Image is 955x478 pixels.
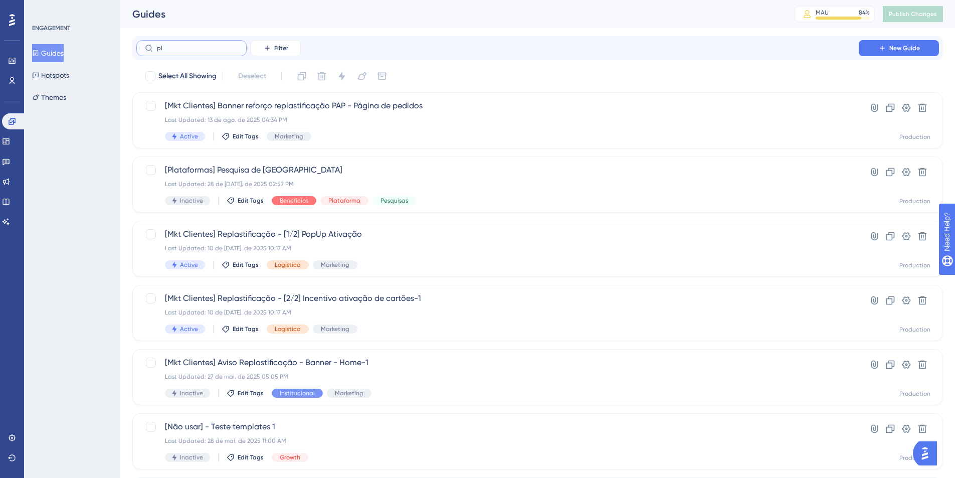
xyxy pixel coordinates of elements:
[280,453,300,461] span: Growth
[165,421,830,433] span: [Não usar] - Teste templates 1
[180,389,203,397] span: Inactive
[889,44,920,52] span: New Guide
[274,44,288,52] span: Filter
[165,228,830,240] span: [Mkt Clientes] Replastificação - [1/2] PopUp Ativação
[32,44,64,62] button: Guides
[158,70,217,82] span: Select All Showing
[899,261,930,269] div: Production
[233,325,259,333] span: Edit Tags
[165,244,830,252] div: Last Updated: 10 de [DATE]. de 2025 10:17 AM
[275,261,301,269] span: Logística
[180,261,198,269] span: Active
[222,261,259,269] button: Edit Tags
[321,325,349,333] span: Marketing
[165,164,830,176] span: [Plataformas] Pesquisa de [GEOGRAPHIC_DATA]
[280,197,308,205] span: Benefícios
[275,325,301,333] span: Logística
[157,45,238,52] input: Search
[889,10,937,18] span: Publish Changes
[180,197,203,205] span: Inactive
[180,325,198,333] span: Active
[227,389,264,397] button: Edit Tags
[913,438,943,468] iframe: UserGuiding AI Assistant Launcher
[165,100,830,112] span: [Mkt Clientes] Banner reforço replastificação PAP - Página de pedidos
[227,197,264,205] button: Edit Tags
[32,88,66,106] button: Themes
[227,453,264,461] button: Edit Tags
[180,453,203,461] span: Inactive
[899,197,930,205] div: Production
[816,9,829,17] div: MAU
[251,40,301,56] button: Filter
[32,24,70,32] div: ENGAGEMENT
[165,357,830,369] span: [Mkt Clientes] Aviso Replastificação - Banner - Home-1
[335,389,363,397] span: Marketing
[32,66,69,84] button: Hotspots
[165,308,830,316] div: Last Updated: 10 de [DATE]. de 2025 10:17 AM
[899,326,930,334] div: Production
[321,261,349,269] span: Marketing
[380,197,408,205] span: Pesquisas
[280,389,315,397] span: Institucional
[859,9,870,17] div: 84 %
[180,132,198,140] span: Active
[233,132,259,140] span: Edit Tags
[222,132,259,140] button: Edit Tags
[238,389,264,397] span: Edit Tags
[238,70,266,82] span: Deselect
[883,6,943,22] button: Publish Changes
[275,132,303,140] span: Marketing
[132,7,770,21] div: Guides
[238,197,264,205] span: Edit Tags
[24,3,63,15] span: Need Help?
[165,292,830,304] span: [Mkt Clientes] Replastificação - [2/2] Incentivo ativação de cartões-1
[165,437,830,445] div: Last Updated: 28 de mai. de 2025 11:00 AM
[859,40,939,56] button: New Guide
[899,390,930,398] div: Production
[899,454,930,462] div: Production
[165,116,830,124] div: Last Updated: 13 de ago. de 2025 04:34 PM
[899,133,930,141] div: Production
[328,197,360,205] span: Plataforma
[165,373,830,381] div: Last Updated: 27 de mai. de 2025 05:05 PM
[229,67,275,85] button: Deselect
[233,261,259,269] span: Edit Tags
[238,453,264,461] span: Edit Tags
[165,180,830,188] div: Last Updated: 28 de [DATE]. de 2025 02:57 PM
[222,325,259,333] button: Edit Tags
